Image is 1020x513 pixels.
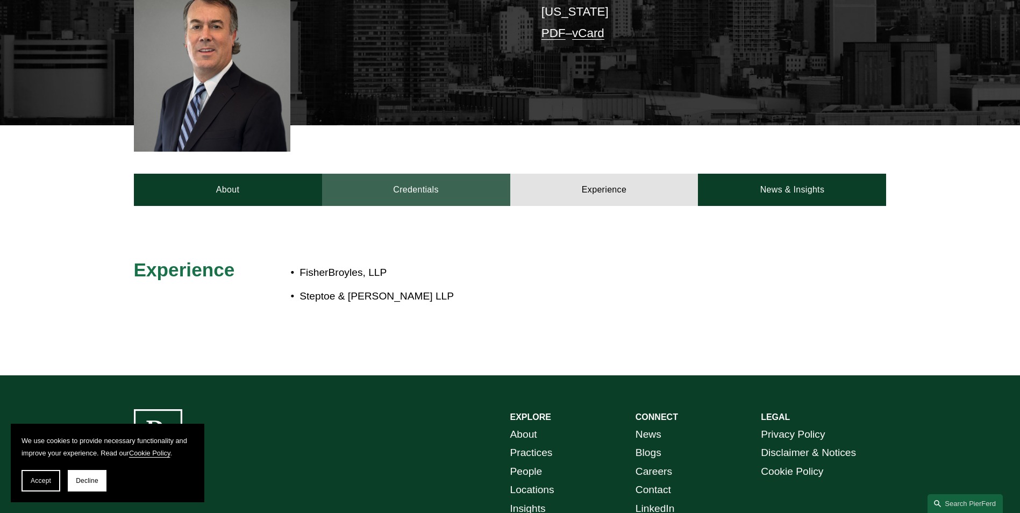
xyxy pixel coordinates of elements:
p: We use cookies to provide necessary functionality and improve your experience. Read our . [22,434,194,459]
strong: EXPLORE [510,412,551,422]
a: Credentials [322,174,510,206]
p: Steptoe & [PERSON_NAME] LLP [299,287,792,306]
a: About [134,174,322,206]
a: News & Insights [698,174,886,206]
a: Practices [510,444,553,462]
span: Experience [134,259,235,280]
a: Careers [636,462,672,481]
button: Decline [68,470,106,491]
a: About [510,425,537,444]
a: Experience [510,174,698,206]
a: Disclaimer & Notices [761,444,856,462]
a: Locations [510,481,554,500]
a: Blogs [636,444,661,462]
section: Cookie banner [11,424,204,502]
span: Decline [76,477,98,484]
a: News [636,425,661,444]
span: Accept [31,477,51,484]
p: FisherBroyles, LLP [299,263,792,282]
a: People [510,462,543,481]
a: vCard [572,26,604,40]
a: Contact [636,481,671,500]
a: Privacy Policy [761,425,825,444]
a: PDF [541,26,566,40]
strong: LEGAL [761,412,790,422]
a: Cookie Policy [761,462,823,481]
button: Accept [22,470,60,491]
a: Cookie Policy [129,449,170,457]
a: Search this site [928,494,1003,513]
strong: CONNECT [636,412,678,422]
